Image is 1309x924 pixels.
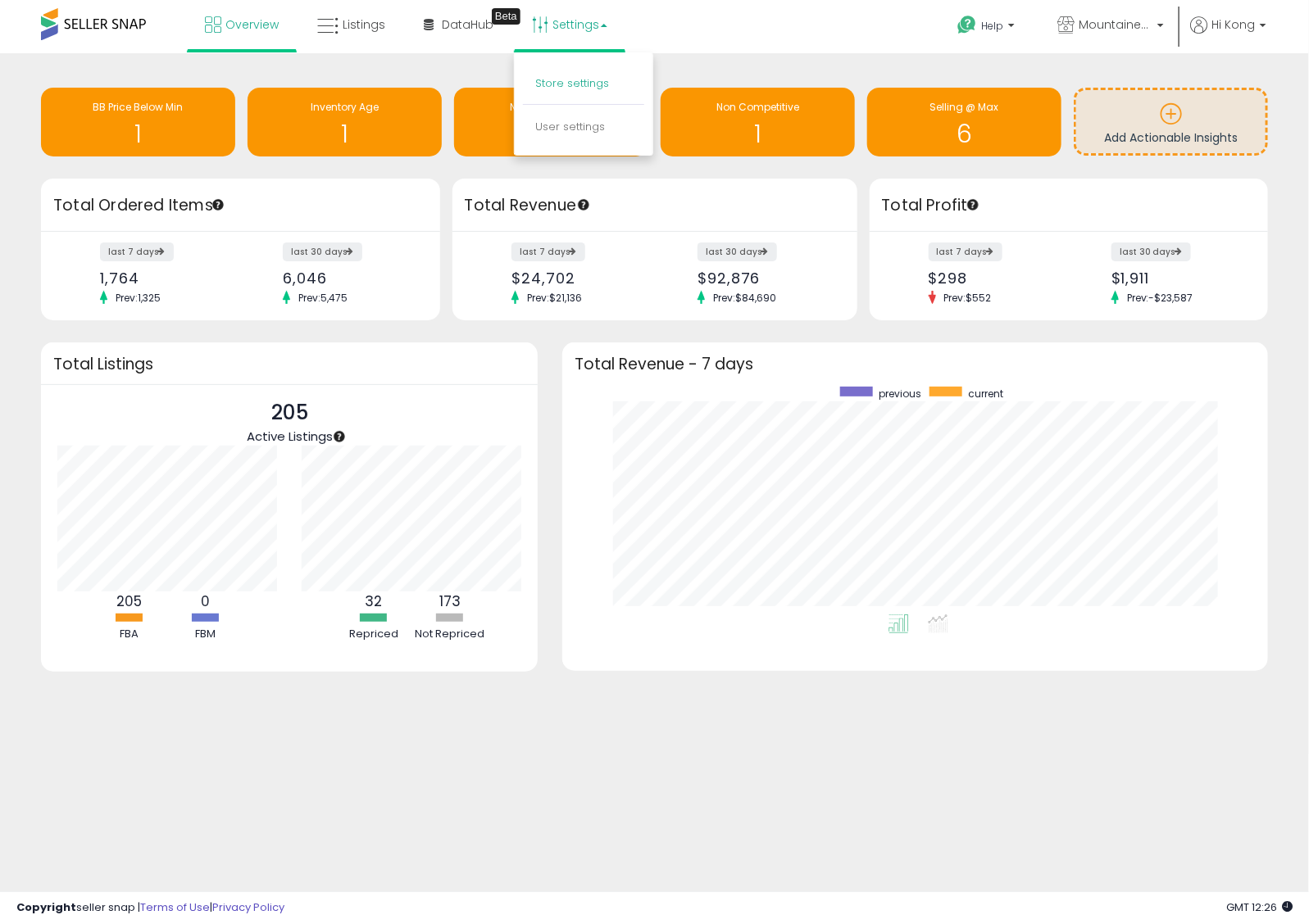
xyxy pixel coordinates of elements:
div: Tooltip anchor [492,8,520,25]
h3: Total Listings [53,358,525,370]
div: FBA [93,627,166,642]
div: $24,702 [511,269,642,287]
div: $92,876 [698,269,828,287]
label: last 7 days [100,242,174,261]
span: current [968,387,1003,401]
b: 0 [201,591,210,611]
label: last 30 days [283,242,362,261]
b: 32 [365,591,382,611]
div: 6,046 [283,269,411,287]
h3: Total Ordered Items [53,194,428,217]
label: last 30 days [1111,242,1191,261]
span: Selling @ Max [930,100,999,114]
span: MountaineerBrand [1079,16,1152,33]
span: Help [981,19,1003,33]
span: Prev: -$23,587 [1119,291,1202,305]
p: 205 [247,397,333,428]
div: Tooltip anchor [211,197,225,212]
span: Prev: 1,325 [107,291,169,305]
span: previous [879,387,921,401]
span: Prev: $21,136 [519,291,590,305]
h1: 1 [49,120,227,147]
div: 1,764 [100,269,228,287]
label: last 7 days [929,242,1002,261]
span: Prev: 5,475 [290,291,356,305]
a: Inventory Age 1 [248,88,442,156]
a: Add Actionable Insights [1076,90,1266,153]
h3: Total Revenue - 7 days [575,358,1256,370]
span: Add Actionable Insights [1104,129,1238,146]
h3: Total Revenue [465,194,845,217]
div: Repriced [337,627,411,642]
a: Help [944,2,1031,53]
div: Tooltip anchor [966,197,980,212]
h1: 6 [875,120,1053,147]
label: last 7 days [511,242,585,261]
div: Tooltip anchor [332,429,347,444]
span: Inventory Age [311,100,379,114]
span: Active Listings [247,428,333,445]
span: Prev: $84,690 [705,291,784,305]
a: Store settings [535,75,609,91]
a: Hi Kong [1190,16,1266,53]
div: Not Repriced [413,627,487,642]
span: BB Price Below Min [93,100,184,114]
a: BB Price Below Min 1 [41,88,235,156]
a: Non Competitive 1 [661,88,855,156]
h1: 1 [256,120,434,147]
span: Listings [343,16,385,33]
span: Hi Kong [1211,16,1255,33]
div: FBM [169,627,243,642]
span: Non Competitive [716,100,799,114]
span: Prev: $552 [936,291,1000,305]
h1: 0 [462,120,640,147]
a: Selling @ Max 6 [867,88,1061,156]
b: 205 [116,591,142,611]
span: Overview [225,16,279,33]
label: last 30 days [698,242,777,261]
h3: Total Profit [882,194,1257,217]
b: 173 [439,591,461,611]
h1: 1 [669,120,847,147]
span: DataHub [442,16,493,33]
i: Get Help [957,15,977,35]
span: Needs to Reprice [510,100,593,114]
a: Needs to Reprice 0 [454,88,648,156]
div: Tooltip anchor [576,197,591,212]
div: $1,911 [1111,269,1239,287]
a: User settings [535,119,605,134]
div: $298 [929,269,1057,287]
